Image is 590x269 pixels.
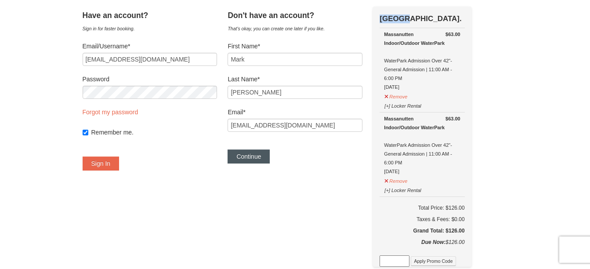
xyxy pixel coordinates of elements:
[445,114,460,123] strong: $63.00
[228,108,362,116] label: Email*
[83,42,217,51] label: Email/Username*
[83,24,217,33] div: Sign in for faster booking.
[83,75,217,84] label: Password
[91,128,217,137] label: Remember me.
[228,24,362,33] div: That's okay, you can create one later if you like.
[228,53,362,66] input: First Name
[380,215,464,224] div: Taxes & Fees: $0.00
[384,184,421,195] button: [+] Locker Rental
[384,114,460,132] div: Massanutten Indoor/Outdoor WaterPark
[83,11,217,20] h4: Have an account?
[445,30,460,39] strong: $63.00
[83,109,138,116] a: Forgot my password
[228,75,362,84] label: Last Name*
[384,174,408,185] button: Remove
[228,11,362,20] h4: Don't have an account?
[83,53,217,66] input: Email/Username*
[380,226,464,235] h5: Grand Total: $126.00
[384,114,460,176] div: WaterPark Admission Over 42"- General Admission | 11:00 AM - 6:00 PM [DATE]
[384,99,421,110] button: [+] Locker Rental
[384,30,460,91] div: WaterPark Admission Over 42"- General Admission | 11:00 AM - 6:00 PM [DATE]
[380,15,461,23] strong: [GEOGRAPHIC_DATA].
[228,149,270,164] button: Continue
[384,90,408,101] button: Remove
[380,238,464,255] div: $126.00
[228,42,362,51] label: First Name*
[380,204,464,212] h6: Total Price: $126.00
[411,256,456,266] button: Apply Promo Code
[83,156,119,171] button: Sign In
[228,86,362,99] input: Last Name
[421,239,445,245] strong: Due Now:
[228,119,362,132] input: Email*
[384,30,460,47] div: Massanutten Indoor/Outdoor WaterPark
